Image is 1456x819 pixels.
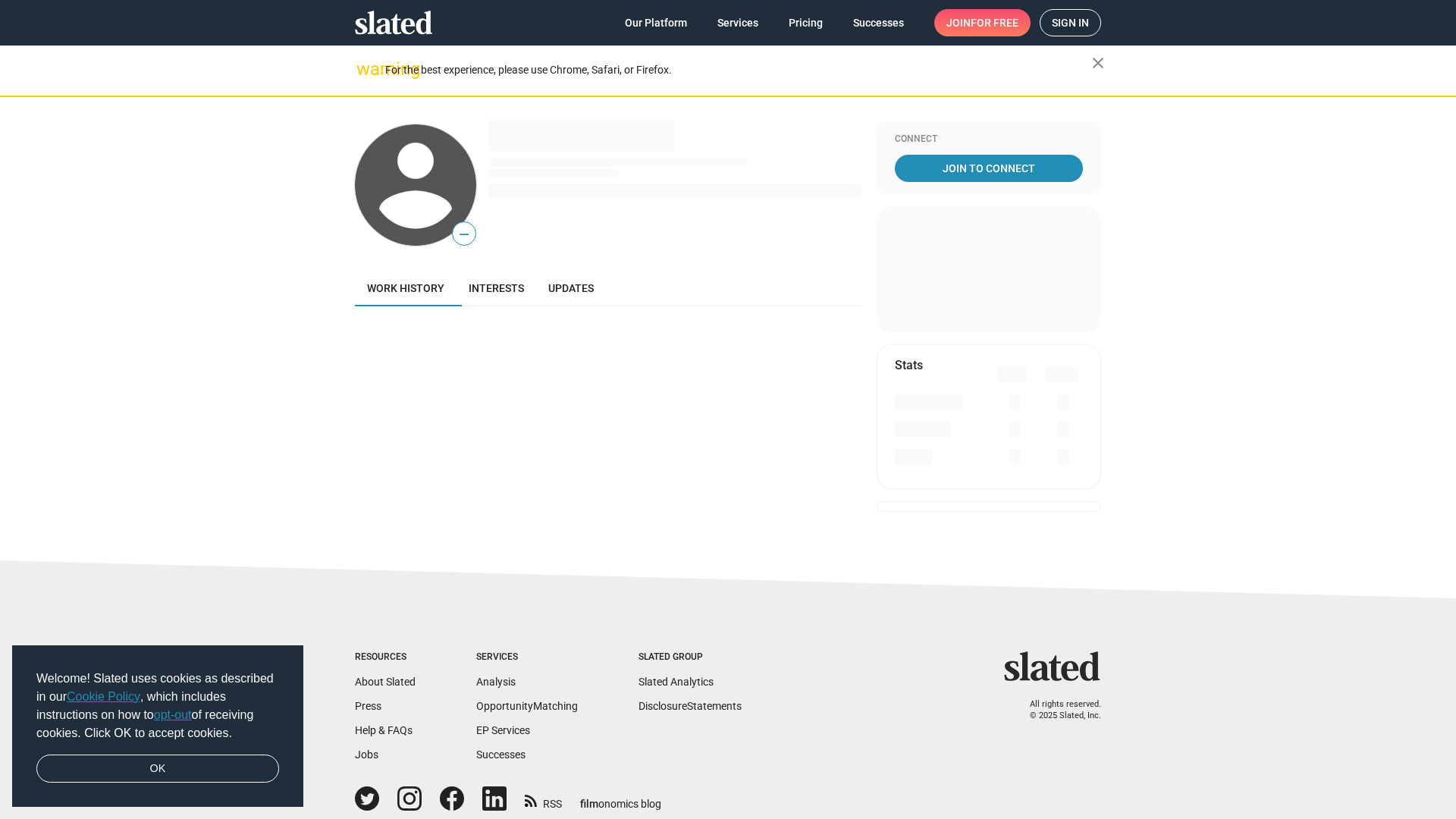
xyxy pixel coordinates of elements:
[1052,10,1089,36] span: Sign in
[355,748,378,761] a: Jobs
[476,700,578,712] a: OpportunityMatching
[355,651,416,664] div: Resources
[613,9,699,36] a: Our Platform
[36,755,279,783] a: dismiss cookie message
[548,282,594,294] span: Updates
[356,60,375,78] mat-icon: warning
[355,270,457,306] a: Work history
[536,270,606,306] a: Updates
[895,357,923,373] mat-card-title: Stats
[789,9,823,36] span: Pricing
[476,748,526,761] a: Successes
[67,690,140,703] a: Cookie Policy
[717,9,758,36] span: Services
[895,133,1083,146] div: Connect
[934,9,1031,36] a: Joinfor free
[639,651,742,664] div: Slated Group
[853,9,904,36] span: Successes
[898,155,1080,182] span: Join To Connect
[1014,699,1101,721] p: All rights reserved. © 2025 Slated, Inc.
[469,282,524,294] span: Interests
[476,676,516,688] a: Analysis
[154,708,192,721] a: opt-out
[639,700,742,712] a: DisclosureStatements
[625,9,687,36] span: Our Platform
[1089,54,1107,72] mat-icon: close
[971,9,1018,36] span: for free
[355,700,381,712] a: Press
[580,798,598,810] span: film
[525,788,562,811] a: RSS
[895,155,1083,182] a: Join To Connect
[1040,9,1101,36] a: Sign in
[841,9,916,36] a: Successes
[36,670,279,742] span: Welcome! Slated uses cookies as described in our , which includes instructions on how to of recei...
[705,9,770,36] a: Services
[946,9,1018,36] span: Join
[453,224,475,244] span: —
[385,60,1092,80] div: For the best experience, please use Chrome, Safari, or Firefox.
[476,724,530,736] a: EP Services
[367,282,444,294] span: Work history
[457,270,536,306] a: Interests
[580,785,661,811] a: filmonomics blog
[777,9,835,36] a: Pricing
[355,724,413,736] a: Help & FAQs
[355,676,416,688] a: About Slated
[639,676,714,688] a: Slated Analytics
[12,645,303,808] div: cookieconsent
[476,651,578,664] div: Services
